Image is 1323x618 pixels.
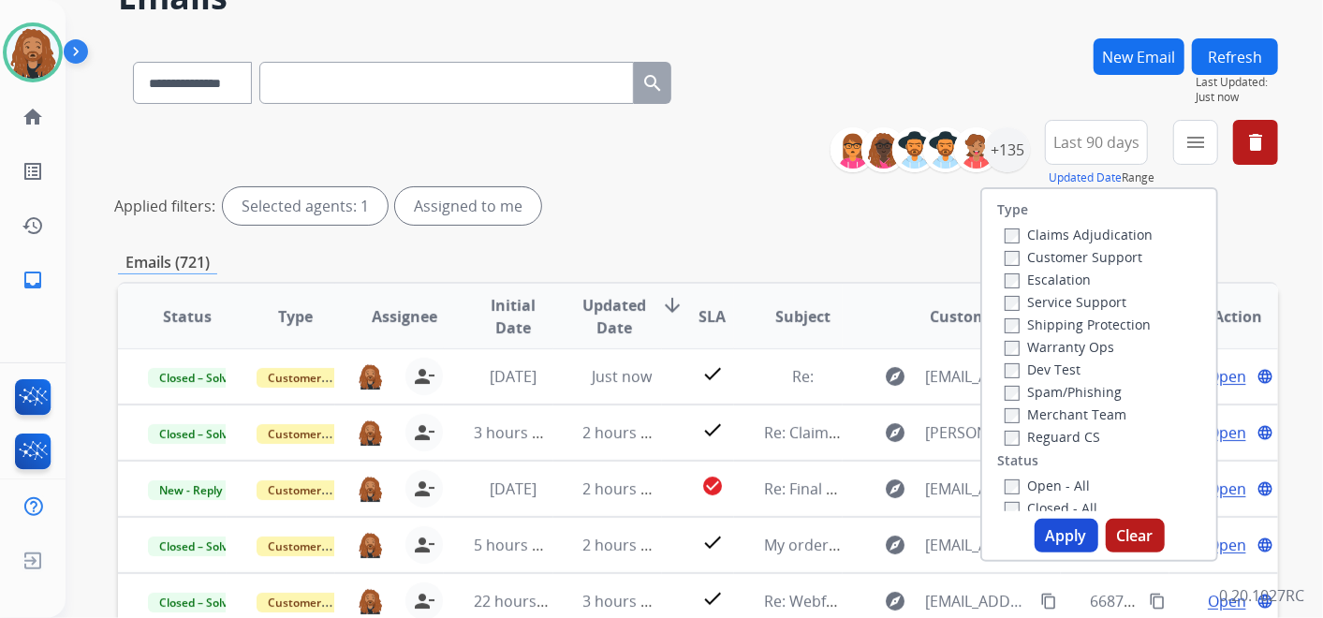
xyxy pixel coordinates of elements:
span: Open [1208,478,1246,500]
span: SLA [698,305,726,328]
span: 22 hours ago [474,591,566,611]
mat-icon: explore [884,478,906,500]
span: My order [PERSON_NAME] [764,535,948,555]
span: Last 90 days [1053,139,1139,146]
span: [EMAIL_ADDRESS][DOMAIN_NAME] [925,478,1029,500]
span: Customer [930,305,1003,328]
label: Shipping Protection [1005,316,1151,333]
span: Subject [775,305,831,328]
mat-icon: check [701,587,724,610]
mat-icon: check [701,419,724,441]
span: Assignee [372,305,437,328]
span: Open [1208,365,1246,388]
span: [EMAIL_ADDRESS][DOMAIN_NAME] [925,590,1029,612]
span: Customer Support [257,593,378,612]
span: Closed – Solved [148,537,252,556]
input: Service Support [1005,296,1020,311]
span: Range [1049,169,1154,185]
span: [EMAIL_ADDRESS][DOMAIN_NAME] [925,365,1029,388]
img: agent-avatar [358,588,383,615]
mat-icon: inbox [22,269,44,291]
span: Open [1208,421,1246,444]
button: Clear [1106,519,1165,552]
img: agent-avatar [358,476,383,503]
p: Emails (721) [118,251,217,274]
span: Just now [592,366,652,387]
span: 2 hours ago [583,478,668,499]
img: agent-avatar [358,419,383,447]
span: Just now [1196,90,1278,105]
span: 2 hours ago [583,535,668,555]
span: Closed – Solved [148,368,252,388]
mat-icon: person_remove [413,365,435,388]
div: Assigned to me [395,187,541,225]
span: [DATE] [490,478,537,499]
mat-icon: menu [1184,131,1207,154]
button: New Email [1094,38,1184,75]
span: Open [1208,534,1246,556]
span: Closed – Solved [148,424,252,444]
label: Closed - All [1005,499,1097,517]
input: Merchant Team [1005,408,1020,423]
input: Escalation [1005,273,1020,288]
label: Claims Adjudication [1005,226,1153,243]
div: Selected agents: 1 [223,187,388,225]
span: Updated Date [583,294,647,339]
span: Re: [792,366,814,387]
mat-icon: language [1257,424,1273,441]
span: 2 hours ago [583,422,668,443]
mat-icon: check_circle [701,475,724,497]
span: Open [1208,590,1246,612]
label: Dev Test [1005,360,1080,378]
img: agent-avatar [358,363,383,390]
label: Open - All [1005,477,1090,494]
span: Initial Date [474,294,551,339]
img: avatar [7,26,59,79]
label: Escalation [1005,271,1091,288]
mat-icon: language [1257,537,1273,553]
button: Last 90 days [1045,120,1148,165]
mat-icon: language [1257,368,1273,385]
mat-icon: arrow_downward [662,294,684,316]
input: Closed - All [1005,502,1020,517]
mat-icon: content_copy [1149,593,1166,610]
button: Apply [1035,519,1098,552]
span: Re: Claim Information Request [764,422,978,443]
input: Open - All [1005,479,1020,494]
span: Re: Webform from [EMAIL_ADDRESS][DOMAIN_NAME] on [DATE] [764,591,1213,611]
label: Merchant Team [1005,405,1126,423]
p: Applied filters: [114,195,215,217]
mat-icon: explore [884,534,906,556]
mat-icon: language [1257,480,1273,497]
mat-icon: history [22,214,44,237]
button: Updated Date [1049,170,1122,185]
label: Reguard CS [1005,428,1100,446]
label: Customer Support [1005,248,1142,266]
input: Reguard CS [1005,431,1020,446]
span: Re: Final Attempt for Additional Information [764,478,1072,499]
span: Customer Support [257,424,378,444]
mat-icon: person_remove [413,534,435,556]
mat-icon: check [701,531,724,553]
mat-icon: check [701,362,724,385]
span: [EMAIL_ADDRESS][DOMAIN_NAME] [925,534,1029,556]
span: Customer Support [257,480,378,500]
mat-icon: person_remove [413,590,435,612]
input: Claims Adjudication [1005,228,1020,243]
img: agent-avatar [358,532,383,559]
label: Service Support [1005,293,1126,311]
div: +135 [985,127,1030,172]
mat-icon: search [641,72,664,95]
span: Type [278,305,313,328]
mat-icon: person_remove [413,478,435,500]
input: Warranty Ops [1005,341,1020,356]
p: 0.20.1027RC [1219,584,1304,607]
label: Spam/Phishing [1005,383,1122,401]
span: New - Reply [148,480,233,500]
label: Status [997,451,1038,470]
label: Warranty Ops [1005,338,1114,356]
span: 5 hours ago [474,535,558,555]
span: Last Updated: [1196,75,1278,90]
button: Refresh [1192,38,1278,75]
label: Type [997,200,1028,219]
